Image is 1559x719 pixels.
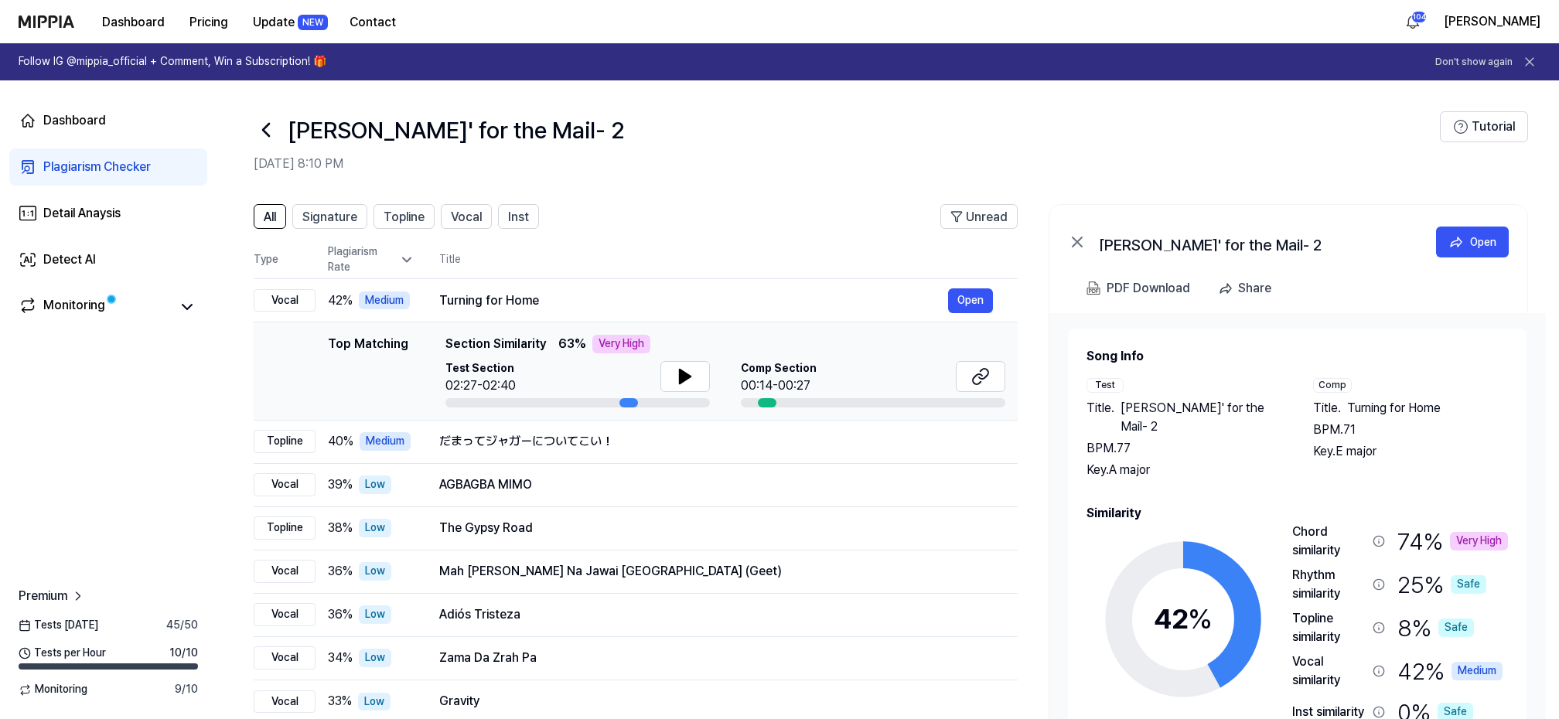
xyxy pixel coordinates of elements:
div: Key. A major [1087,461,1282,479]
button: Unread [940,204,1018,229]
div: Topline [254,516,316,540]
div: Medium [360,432,411,451]
button: Don't show again [1435,56,1513,69]
span: Turning for Home [1347,399,1441,417]
div: Low [359,519,391,537]
button: Share [1212,273,1284,304]
div: Topline [254,430,316,453]
div: Open [1470,233,1496,250]
div: AGBAGBA MIMO [439,475,993,494]
div: Gravity [439,692,993,710]
span: 9 / 10 [175,682,198,697]
div: 02:27-02:40 [445,377,516,395]
div: Vocal [254,646,316,670]
div: Plagiarism Rate [328,244,414,274]
div: 8 % [1397,609,1474,646]
button: Inst [498,204,539,229]
div: Rhythm similarity [1292,566,1366,603]
span: % [1188,602,1213,636]
div: Detail Anaysis [43,204,121,223]
div: だまってジャガーについてこい！ [439,432,993,451]
div: Share [1238,278,1271,298]
div: Dashboard [43,111,106,130]
span: 36 % [328,562,353,581]
div: 42 [1154,598,1213,640]
span: Tests [DATE] [19,618,98,633]
div: Chord similarity [1292,523,1366,560]
button: Open [1436,227,1509,257]
div: Mah [PERSON_NAME] Na Jawai [GEOGRAPHIC_DATA] (Geet) [439,562,993,581]
div: [PERSON_NAME]' for the Mail- 2 [1099,233,1408,251]
span: 45 / 50 [166,618,198,633]
div: Safe [1451,575,1486,594]
span: Test Section [445,361,516,377]
button: Vocal [441,204,492,229]
div: PDF Download [1107,278,1190,298]
div: Plagiarism Checker [43,158,151,176]
button: Tutorial [1440,111,1528,142]
div: Low [359,605,391,624]
span: Premium [19,587,67,605]
span: Monitoring [19,682,87,697]
div: Vocal [254,603,316,626]
div: Detect AI [43,250,96,269]
span: Unread [966,208,1008,227]
a: Dashboard [90,7,177,38]
h1: Follow IG @mippia_official + Comment, Win a Subscription! 🎁 [19,54,326,70]
div: Vocal [254,690,316,714]
div: Key. E major [1313,442,1509,461]
img: logo [19,15,74,28]
div: Zama Da Zrah Pa [439,649,993,667]
div: Turning for Home [439,291,948,310]
span: 42 % [328,291,353,310]
a: Plagiarism Checker [9,148,207,186]
button: Topline [374,204,435,229]
div: Monitoring [43,296,105,318]
button: Open [948,288,993,313]
div: The Gypsy Road [439,519,993,537]
span: 34 % [328,649,353,667]
button: 알림104 [1400,9,1425,34]
div: Low [358,693,391,711]
a: Contact [337,7,408,38]
div: Medium [1452,662,1503,680]
a: Dashboard [9,102,207,139]
span: Tests per Hour [19,646,106,661]
div: 74 % [1397,523,1508,560]
button: PDF Download [1083,273,1193,304]
span: 38 % [328,519,353,537]
span: 39 % [328,475,353,494]
h1: Ridin' for the Mail- 2 [288,114,624,146]
a: Premium [19,587,86,605]
button: All [254,204,286,229]
span: Section Similarity [445,335,546,353]
div: 42 % [1397,653,1503,690]
div: Medium [359,291,410,310]
a: UpdateNEW [241,1,337,43]
div: Low [359,475,391,494]
button: Signature [292,204,367,229]
div: Topline similarity [1292,609,1366,646]
div: Vocal similarity [1292,653,1366,690]
div: Vocal [254,560,316,583]
span: 10 / 10 [169,646,198,661]
div: Low [359,562,391,581]
div: Vocal [254,289,316,312]
span: All [264,208,276,227]
span: 33 % [328,692,352,710]
span: Topline [384,208,425,227]
h2: [DATE] 8:10 PM [254,155,1440,173]
span: [PERSON_NAME]' for the Mail- 2 [1121,399,1282,436]
div: Vocal [254,473,316,496]
div: Low [359,649,391,667]
div: Comp [1313,378,1352,393]
button: [PERSON_NAME] [1444,12,1540,31]
th: Type [254,241,316,279]
span: Title . [1087,399,1114,436]
a: Detail Anaysis [9,195,207,232]
div: 00:14-00:27 [741,377,817,395]
div: 104 [1411,11,1427,23]
span: 36 % [328,605,353,624]
span: Comp Section [741,361,817,377]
